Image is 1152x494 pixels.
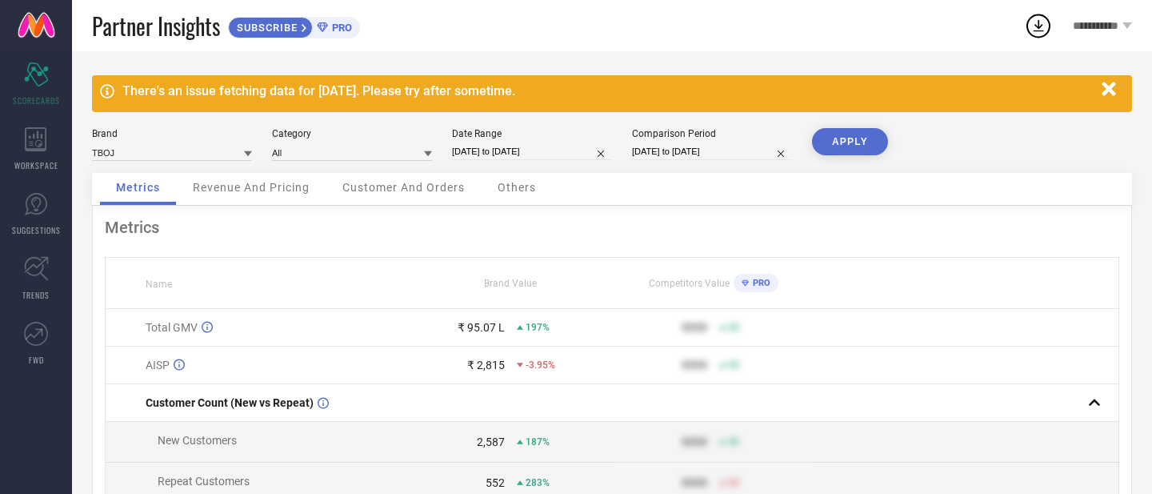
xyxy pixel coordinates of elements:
div: Comparison Period [632,128,792,139]
a: SUBSCRIBEPRO [228,13,360,38]
span: Repeat Customers [158,475,250,488]
span: 50 [728,477,739,488]
div: Metrics [105,218,1119,237]
div: Category [272,128,432,139]
span: 187% [526,436,550,448]
span: Partner Insights [92,10,220,42]
div: Open download list [1024,11,1053,40]
div: 9999 [682,321,707,334]
span: SUGGESTIONS [12,224,61,236]
div: There's an issue fetching data for [DATE]. Please try after sometime. [122,83,1094,98]
span: 50 [728,436,739,448]
span: PRO [749,278,770,288]
span: New Customers [158,434,237,447]
span: 283% [526,477,550,488]
span: Metrics [116,181,160,194]
span: WORKSPACE [14,159,58,171]
div: ₹ 2,815 [467,359,505,372]
span: Others [498,181,536,194]
button: APPLY [812,128,888,155]
span: Total GMV [146,321,198,334]
div: 9999 [682,476,707,489]
span: 50 [728,359,739,371]
span: TRENDS [22,289,50,301]
input: Select date range [452,143,612,160]
div: Brand [92,128,252,139]
span: Customer Count (New vs Repeat) [146,396,314,409]
div: ₹ 95.07 L [458,321,505,334]
span: FWD [29,354,44,366]
span: SUBSCRIBE [229,22,302,34]
span: Customer And Orders [342,181,465,194]
div: 2,587 [477,436,505,448]
div: 552 [486,476,505,489]
div: Date Range [452,128,612,139]
span: 197% [526,322,550,333]
span: 50 [728,322,739,333]
span: Brand Value [484,278,537,289]
span: Competitors Value [649,278,730,289]
span: SCORECARDS [13,94,60,106]
div: 9999 [682,436,707,448]
span: Revenue And Pricing [193,181,310,194]
span: -3.95% [526,359,555,371]
input: Select comparison period [632,143,792,160]
span: AISP [146,359,170,372]
span: Name [146,279,172,290]
div: 9999 [682,359,707,372]
span: PRO [328,22,352,34]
